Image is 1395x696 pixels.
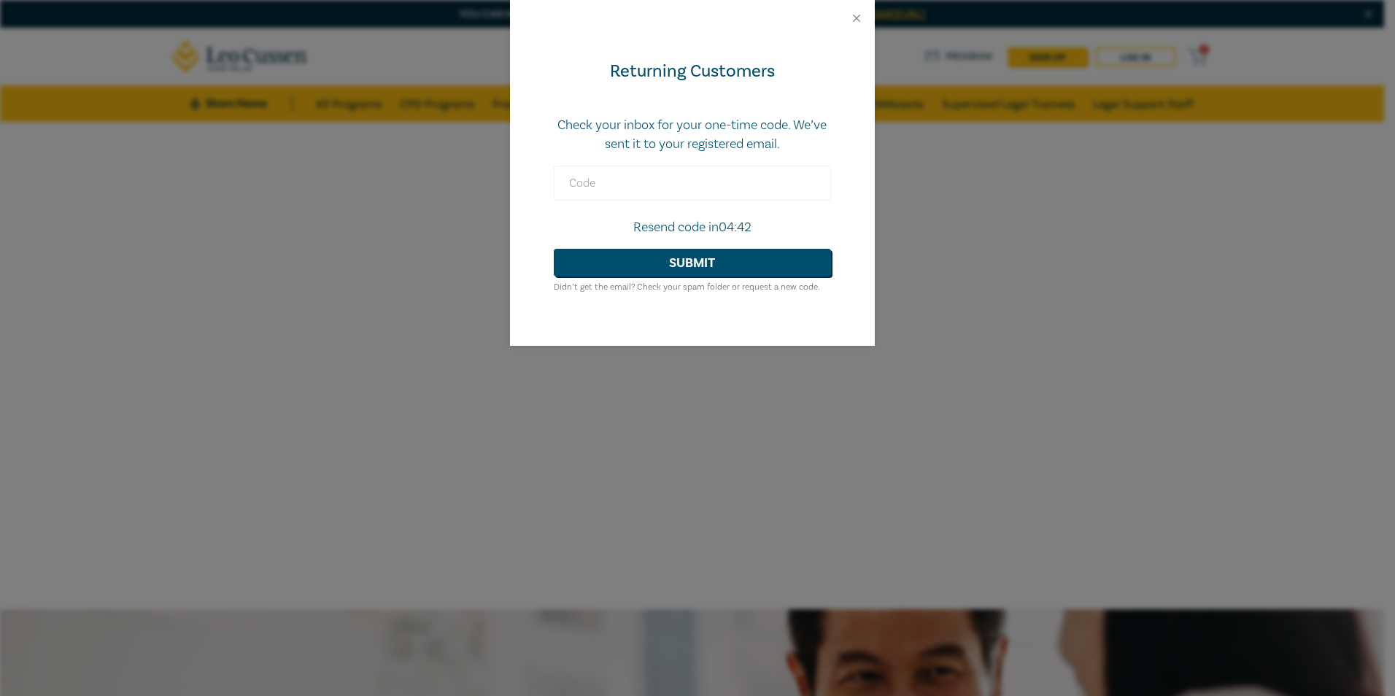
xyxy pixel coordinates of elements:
[554,166,831,201] input: Code
[554,218,831,237] p: Resend code in 04:42
[554,249,831,277] button: Submit
[554,116,831,154] p: Check your inbox for your one-time code. We’ve sent it to your registered email.
[554,60,831,83] div: Returning Customers
[554,282,820,293] small: Didn’t get the email? Check your spam folder or request a new code.
[850,12,863,25] button: Close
